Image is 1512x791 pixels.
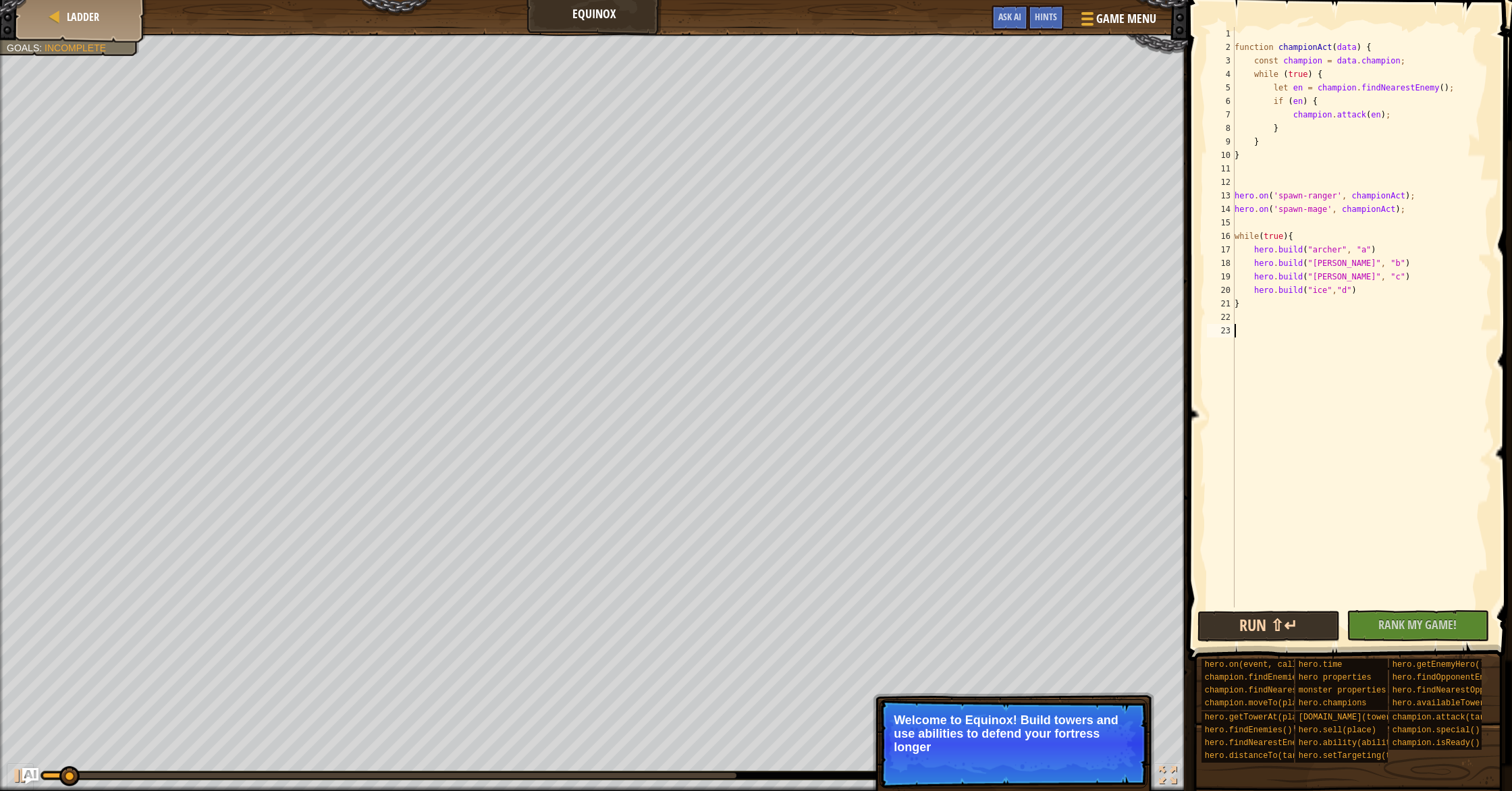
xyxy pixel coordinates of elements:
[39,43,45,53] span: :
[1207,81,1235,94] div: 5
[1205,686,1336,695] span: champion.findNearestEnemy()
[1207,121,1235,135] div: 8
[63,9,99,24] a: Ladder
[1207,229,1235,243] div: 16
[1207,256,1235,270] div: 18
[1205,751,1317,761] span: hero.distanceTo(target)
[1347,610,1489,641] button: Rank My Game!
[998,10,1021,23] span: Ask AI
[45,43,106,53] span: Incomplete
[1299,686,1386,695] span: monster properties
[1207,67,1235,81] div: 4
[1207,283,1235,297] div: 20
[1393,699,1509,708] span: hero.availableTowerTypes
[1299,713,1449,722] span: [DOMAIN_NAME](towerType, place)
[1299,660,1343,670] span: hero.time
[1393,726,1480,735] span: champion.special()
[1207,216,1235,229] div: 15
[1207,270,1235,283] div: 19
[1207,202,1235,216] div: 14
[1207,27,1235,40] div: 1
[1378,616,1457,633] span: Rank My Game!
[1205,738,1317,748] span: hero.findNearestEnemy()
[1207,310,1235,324] div: 22
[1393,738,1480,748] span: champion.isReady()
[1207,94,1235,108] div: 6
[1207,40,1235,54] div: 2
[894,713,1133,754] p: Welcome to Equinox! Build towers and use abilities to defend your fortress longer
[1205,673,1312,682] span: champion.findEnemies()
[1207,135,1235,148] div: 9
[992,5,1028,30] button: Ask AI
[1299,699,1367,708] span: hero.champions
[1207,148,1235,162] div: 10
[1207,54,1235,67] div: 3
[1207,175,1235,189] div: 12
[1207,162,1235,175] div: 11
[1071,5,1164,37] button: Game Menu
[1207,243,1235,256] div: 17
[7,43,39,53] span: Goals
[1393,660,1485,670] span: hero.getEnemyHero()
[1096,10,1156,28] span: Game Menu
[1207,297,1235,310] div: 21
[1299,726,1376,735] span: hero.sell(place)
[1299,738,1503,748] span: hero.ability(abilityName, abilityArgument)
[7,763,34,791] button: ⌘ + P: Play
[1154,763,1181,791] button: Toggle fullscreen
[1207,324,1235,337] div: 23
[22,768,38,784] button: Ask AI
[1205,726,1293,735] span: hero.findEnemies()
[1035,10,1057,23] span: Hints
[1197,611,1340,642] button: Run ⇧↵
[1207,108,1235,121] div: 7
[1207,189,1235,202] div: 13
[1299,673,1372,682] span: hero properties
[1393,713,1505,722] span: champion.attack(target)
[1299,751,1488,761] span: hero.setTargeting(tower, targetingType)
[1205,660,1322,670] span: hero.on(event, callback)
[67,9,99,24] span: Ladder
[1205,713,1312,722] span: hero.getTowerAt(place)
[1205,699,1312,708] span: champion.moveTo(place)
